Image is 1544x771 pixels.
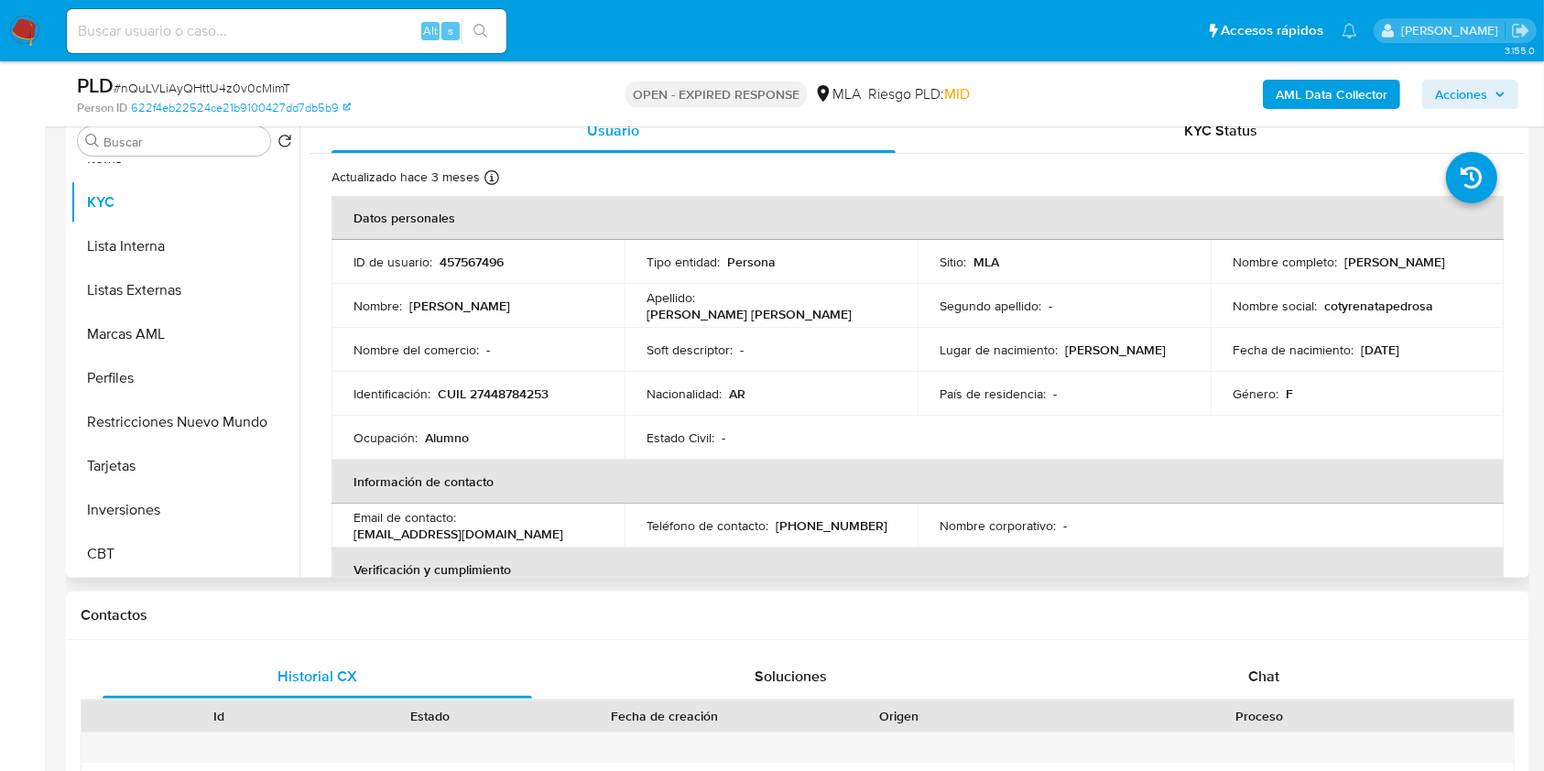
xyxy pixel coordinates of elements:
button: Lista Interna [71,224,299,268]
h1: Contactos [81,606,1515,624]
span: Acciones [1435,80,1487,109]
p: - [740,342,744,358]
p: Teléfono de contacto : [647,517,768,534]
p: - [722,429,725,446]
p: País de residencia : [940,385,1046,402]
p: CUIL 27448784253 [438,385,549,402]
p: Nombre corporativo : [940,517,1056,534]
div: Origen [806,707,992,725]
div: MLA [814,84,861,104]
p: Estado Civil : [647,429,714,446]
b: Person ID [77,100,127,116]
button: Marcas AML [71,312,299,356]
div: Id [126,707,312,725]
p: agustina.viggiano@mercadolibre.com [1401,22,1505,39]
span: Accesos rápidos [1221,21,1323,40]
span: # nQuLVLiAyQHttU4z0v0cMimT [114,79,290,97]
p: Segundo apellido : [940,298,1041,314]
a: Salir [1511,21,1530,40]
p: MLA [973,254,999,270]
th: Verificación y cumplimiento [332,548,1504,592]
button: Buscar [85,134,100,148]
p: Nombre del comercio : [353,342,479,358]
p: Nombre : [353,298,402,314]
button: Tarjetas [71,444,299,488]
p: Apellido : [647,289,695,306]
p: [PERSON_NAME] [PERSON_NAME] [647,306,852,322]
p: Tipo entidad : [647,254,720,270]
p: Lugar de nacimiento : [940,342,1058,358]
button: AML Data Collector [1263,80,1400,109]
button: Restricciones Nuevo Mundo [71,400,299,444]
span: Riesgo PLD: [868,84,970,104]
p: cotyrenatapedrosa [1324,298,1433,314]
button: CBT [71,532,299,576]
b: PLD [77,71,114,100]
span: Soluciones [755,666,827,687]
p: - [1049,298,1052,314]
p: AR [729,385,745,402]
p: [DATE] [1361,342,1399,358]
button: KYC [71,180,299,224]
a: Notificaciones [1342,23,1357,38]
button: Volver al orden por defecto [277,134,292,154]
span: Chat [1248,666,1279,687]
p: Nombre completo : [1233,254,1337,270]
button: search-icon [462,18,499,44]
p: Alumno [425,429,469,446]
p: [PERSON_NAME] [1344,254,1445,270]
div: Estado [338,707,524,725]
p: [EMAIL_ADDRESS][DOMAIN_NAME] [353,526,563,542]
button: Listas Externas [71,268,299,312]
p: Ocupación : [353,429,418,446]
p: Persona [727,254,776,270]
th: Datos personales [332,196,1504,240]
p: Género : [1233,385,1278,402]
b: AML Data Collector [1276,80,1387,109]
button: Acciones [1422,80,1518,109]
span: Alt [423,22,438,39]
span: KYC Status [1184,120,1257,141]
p: [PERSON_NAME] [1065,342,1166,358]
button: Inversiones [71,488,299,532]
th: Información de contacto [332,460,1504,504]
p: Actualizado hace 3 meses [332,168,480,186]
p: Soft descriptor : [647,342,733,358]
span: MID [944,83,970,104]
p: - [1053,385,1057,402]
span: s [448,22,453,39]
button: Perfiles [71,356,299,400]
p: Sitio : [940,254,966,270]
p: 457567496 [440,254,504,270]
p: [PHONE_NUMBER] [776,517,887,534]
p: Nombre social : [1233,298,1317,314]
p: F [1286,385,1293,402]
div: Fecha de creación [549,707,780,725]
p: Email de contacto : [353,509,456,526]
div: Proceso [1017,707,1501,725]
span: 3.155.0 [1505,43,1535,58]
p: Fecha de nacimiento : [1233,342,1354,358]
input: Buscar usuario o caso... [67,19,506,43]
span: Historial CX [277,666,357,687]
p: Nacionalidad : [647,385,722,402]
p: OPEN - EXPIRED RESPONSE [625,81,807,107]
input: Buscar [103,134,263,150]
span: Usuario [587,120,639,141]
p: [PERSON_NAME] [409,298,510,314]
a: 622f4eb22524ce21b9100427dd7db5b9 [131,100,351,116]
p: - [486,342,490,358]
p: Identificación : [353,385,430,402]
p: - [1063,517,1067,534]
p: ID de usuario : [353,254,432,270]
